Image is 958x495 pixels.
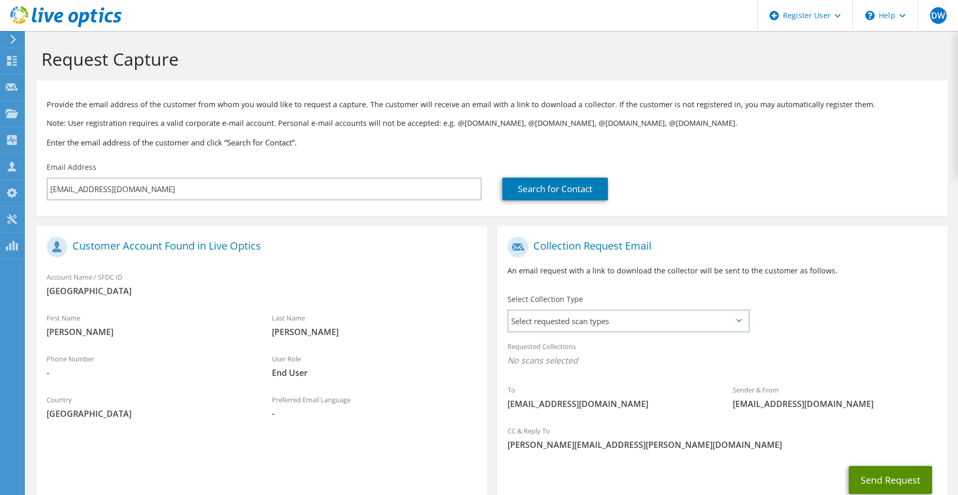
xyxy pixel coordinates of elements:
[733,398,937,410] span: [EMAIL_ADDRESS][DOMAIN_NAME]
[47,237,471,257] h1: Customer Account Found in Live Optics
[47,137,937,148] h3: Enter the email address of the customer and click “Search for Contact”.
[47,118,937,129] p: Note: User registration requires a valid corporate e-mail account. Personal e-mail accounts will ...
[507,398,712,410] span: [EMAIL_ADDRESS][DOMAIN_NAME]
[47,285,476,297] span: [GEOGRAPHIC_DATA]
[47,99,937,110] p: Provide the email address of the customer from whom you would like to request a capture. The cust...
[865,11,875,20] svg: \n
[47,162,96,172] label: Email Address
[497,420,948,456] div: CC & Reply To
[47,367,251,378] span: -
[849,466,932,494] button: Send Request
[497,336,948,374] div: Requested Collections
[36,307,262,343] div: First Name
[930,7,947,24] span: DW
[272,408,476,419] span: -
[507,355,937,366] span: No scans selected
[509,311,748,331] span: Select requested scan types
[272,367,476,378] span: End User
[36,266,487,302] div: Account Name / SFDC ID
[47,408,251,419] span: [GEOGRAPHIC_DATA]
[47,326,251,338] span: [PERSON_NAME]
[507,294,583,304] label: Select Collection Type
[507,265,937,276] p: An email request with a link to download the collector will be sent to the customer as follows.
[722,379,948,415] div: Sender & From
[36,348,262,384] div: Phone Number
[36,389,262,425] div: Country
[262,389,487,425] div: Preferred Email Language
[262,307,487,343] div: Last Name
[272,326,476,338] span: [PERSON_NAME]
[41,48,937,70] h1: Request Capture
[262,348,487,384] div: User Role
[507,439,937,450] span: [PERSON_NAME][EMAIL_ADDRESS][PERSON_NAME][DOMAIN_NAME]
[497,379,722,415] div: To
[502,178,608,200] a: Search for Contact
[507,237,932,257] h1: Collection Request Email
